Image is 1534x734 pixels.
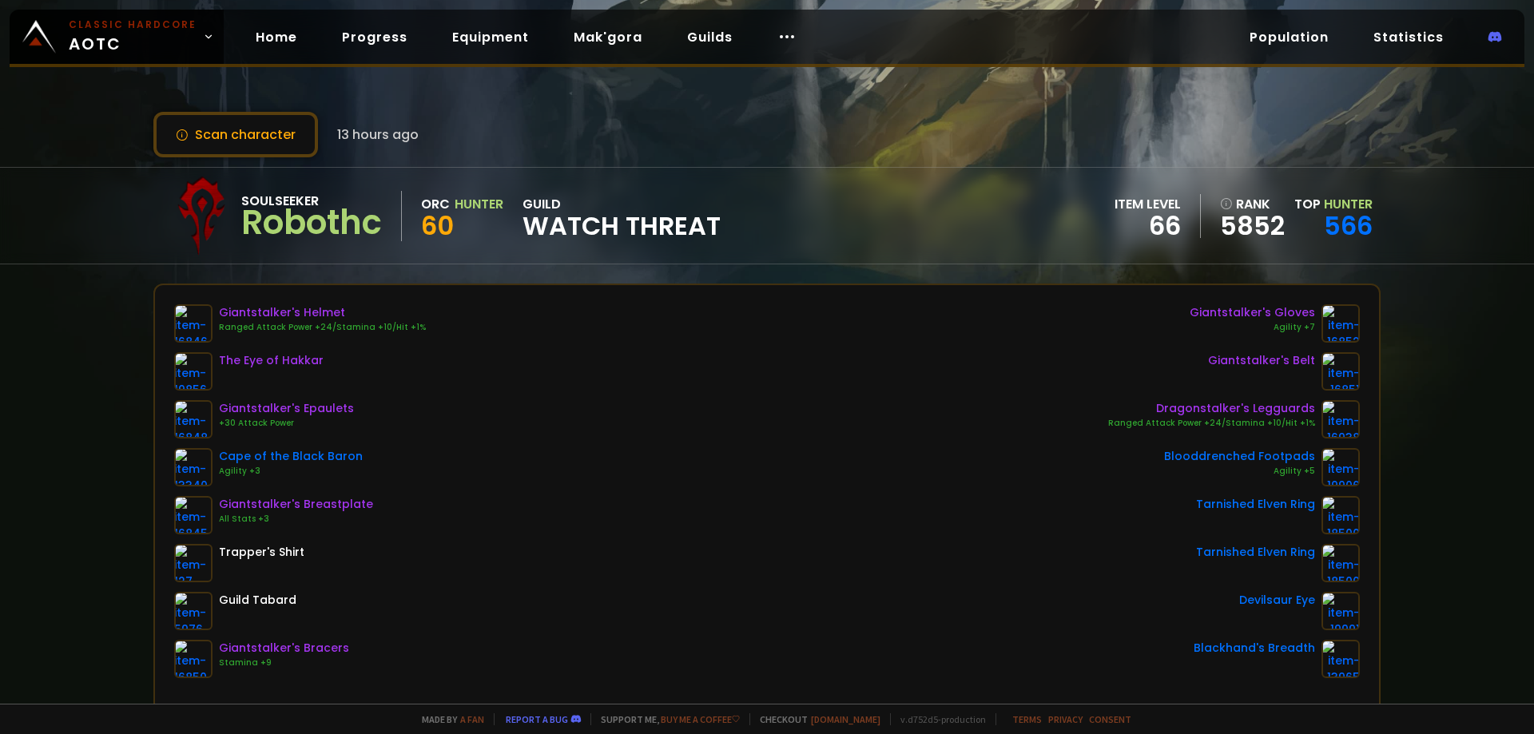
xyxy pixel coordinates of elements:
div: Guild Tabard [219,592,296,609]
div: Giantstalker's Belt [1208,352,1315,369]
a: Privacy [1048,713,1083,725]
div: Giantstalker's Bracers [219,640,349,657]
button: Scan character [153,112,318,157]
div: Robothc [241,211,382,235]
span: AOTC [69,18,197,56]
img: item-19991 [1321,592,1360,630]
div: rank [1220,194,1285,214]
img: item-16850 [174,640,213,678]
img: item-19906 [1321,448,1360,486]
small: Classic Hardcore [69,18,197,32]
span: 60 [421,208,454,244]
div: Giantstalker's Gloves [1190,304,1315,321]
img: item-16938 [1321,400,1360,438]
div: Agility +3 [219,465,363,478]
a: Report a bug [506,713,568,725]
span: v. d752d5 - production [890,713,986,725]
div: Tarnished Elven Ring [1196,496,1315,513]
div: 66 [1115,214,1181,238]
img: item-13340 [174,448,213,486]
span: Watch Threat [523,214,721,238]
a: 5852 [1220,214,1285,238]
img: item-16845 [174,496,213,534]
a: Statistics [1361,21,1457,54]
div: Stamina +9 [219,657,349,669]
div: All Stats +3 [219,513,373,526]
div: Hunter [455,194,503,214]
div: Dragonstalker's Legguards [1108,400,1315,417]
img: item-19856 [174,352,213,391]
a: 566 [1324,208,1373,244]
a: Classic HardcoreAOTC [10,10,224,64]
img: item-16846 [174,304,213,343]
span: Hunter [1324,195,1373,213]
img: item-16852 [1321,304,1360,343]
a: Home [243,21,310,54]
img: item-18500 [1321,544,1360,582]
div: Devilsaur Eye [1239,592,1315,609]
div: item level [1115,194,1181,214]
div: Blackhand's Breadth [1194,640,1315,657]
div: The Eye of Hakkar [219,352,324,369]
div: Tarnished Elven Ring [1196,544,1315,561]
img: item-16851 [1321,352,1360,391]
img: item-127 [174,544,213,582]
span: 13 hours ago [337,125,419,145]
a: Guilds [674,21,745,54]
div: Blooddrenched Footpads [1164,448,1315,465]
span: Checkout [749,713,880,725]
div: Trapper's Shirt [219,544,304,561]
div: Soulseeker [241,191,382,211]
a: Consent [1089,713,1131,725]
span: Support me, [590,713,740,725]
a: [DOMAIN_NAME] [811,713,880,725]
div: Agility +7 [1190,321,1315,334]
div: Top [1294,194,1373,214]
div: Cape of the Black Baron [219,448,363,465]
a: Population [1237,21,1341,54]
a: Mak'gora [561,21,655,54]
div: Giantstalker's Breastplate [219,496,373,513]
a: Equipment [439,21,542,54]
div: +30 Attack Power [219,417,354,430]
div: Orc [421,194,450,214]
span: Made by [412,713,484,725]
div: Giantstalker's Helmet [219,304,426,321]
img: item-16848 [174,400,213,438]
img: item-13965 [1321,640,1360,678]
img: item-5976 [174,592,213,630]
div: Ranged Attack Power +24/Stamina +10/Hit +1% [1108,417,1315,430]
a: Terms [1012,713,1042,725]
img: item-18500 [1321,496,1360,534]
a: Progress [329,21,420,54]
a: Buy me a coffee [661,713,740,725]
div: Agility +5 [1164,465,1315,478]
div: guild [523,194,721,238]
a: a fan [460,713,484,725]
div: Ranged Attack Power +24/Stamina +10/Hit +1% [219,321,426,334]
div: Giantstalker's Epaulets [219,400,354,417]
